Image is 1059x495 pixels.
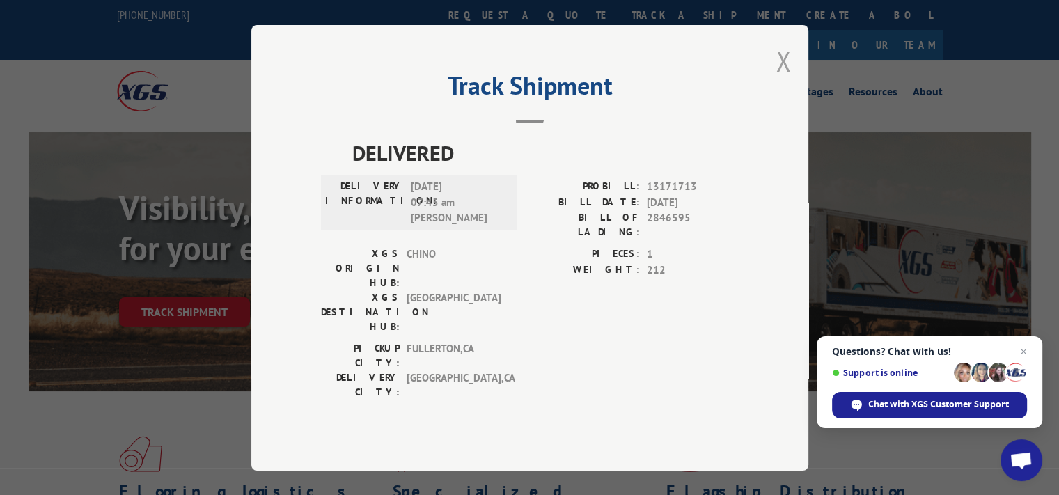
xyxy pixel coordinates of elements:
span: DELIVERED [352,137,739,168]
button: Close modal [776,42,791,79]
label: BILL DATE: [530,194,640,210]
span: [DATE] 07:45 am [PERSON_NAME] [411,179,505,226]
span: [GEOGRAPHIC_DATA] , CA [407,370,501,400]
span: Chat with XGS Customer Support [868,398,1009,411]
label: DELIVERY INFORMATION: [325,179,404,226]
h2: Track Shipment [321,76,739,102]
label: XGS ORIGIN HUB: [321,246,400,290]
div: Open chat [1001,439,1042,481]
label: WEIGHT: [530,262,640,278]
label: PICKUP CITY: [321,341,400,370]
span: 2846595 [647,210,739,239]
span: 1 [647,246,739,262]
span: Close chat [1015,343,1032,360]
span: CHINO [407,246,501,290]
span: 212 [647,262,739,278]
div: Chat with XGS Customer Support [832,392,1027,418]
label: DELIVERY CITY: [321,370,400,400]
span: Questions? Chat with us! [832,346,1027,357]
span: 13171713 [647,179,739,195]
label: XGS DESTINATION HUB: [321,290,400,334]
span: Support is online [832,368,949,378]
label: BILL OF LADING: [530,210,640,239]
span: [GEOGRAPHIC_DATA] [407,290,501,334]
span: FULLERTON , CA [407,341,501,370]
span: [DATE] [647,194,739,210]
label: PIECES: [530,246,640,262]
label: PROBILL: [530,179,640,195]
